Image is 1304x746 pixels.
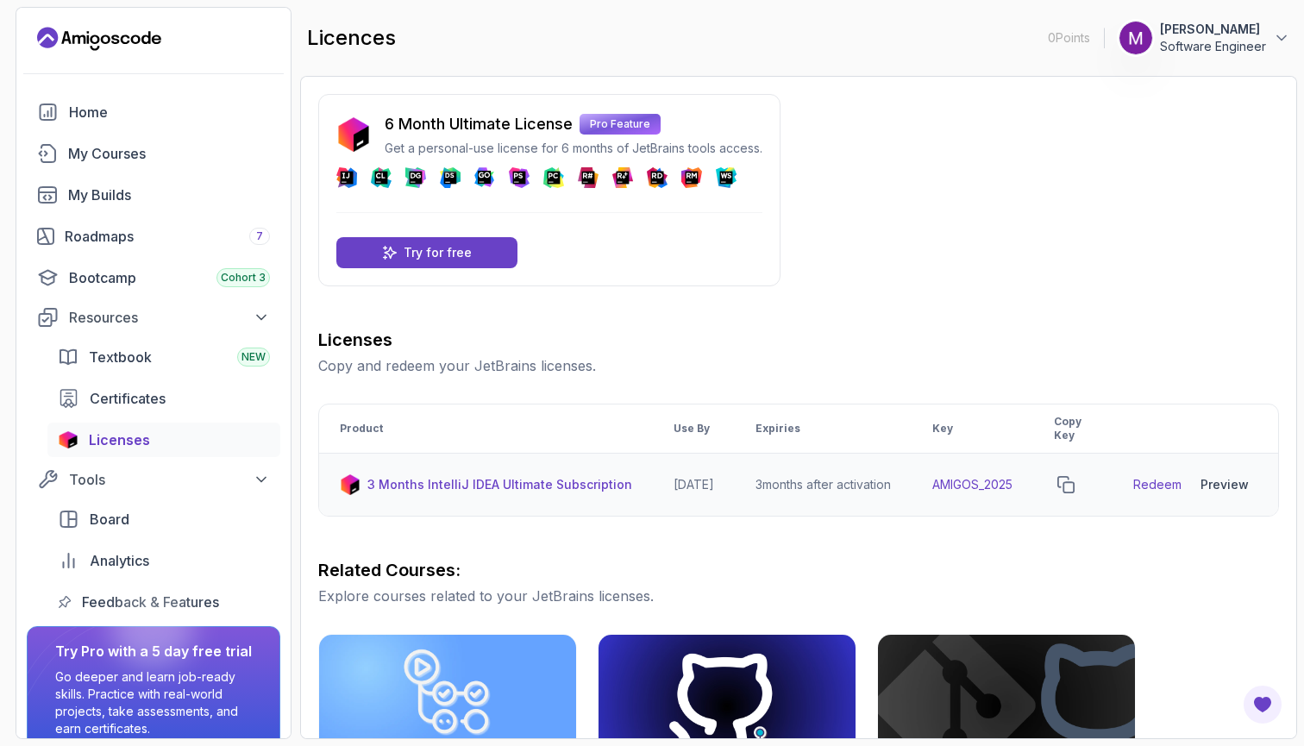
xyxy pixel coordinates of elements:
[47,543,280,578] a: analytics
[27,136,280,171] a: courses
[90,388,166,409] span: Certificates
[385,140,762,157] p: Get a personal-use license for 6 months of JetBrains tools access.
[27,178,280,212] a: builds
[1119,21,1290,55] button: user profile image[PERSON_NAME]Software Engineer
[27,464,280,495] button: Tools
[241,350,266,364] span: NEW
[1048,29,1090,47] p: 0 Points
[318,586,1279,606] p: Explore courses related to your JetBrains licenses.
[47,585,280,619] a: feedback
[912,404,1033,454] th: Key
[27,302,280,333] button: Resources
[68,143,270,164] div: My Courses
[90,509,129,530] span: Board
[27,260,280,295] a: bootcamp
[256,229,263,243] span: 7
[69,102,270,122] div: Home
[336,117,371,152] img: jetbrains icon
[1192,467,1257,502] button: Preview
[319,404,653,454] th: Product
[69,307,270,328] div: Resources
[68,185,270,205] div: My Builds
[69,469,270,490] div: Tools
[1242,684,1283,725] button: Open Feedback Button
[89,429,150,450] span: Licenses
[1054,473,1078,497] button: copy-button
[1033,404,1113,454] th: Copy Key
[65,226,270,247] div: Roadmaps
[47,340,280,374] a: textbook
[735,454,912,517] td: 3 months after activation
[1119,22,1152,54] img: user profile image
[221,271,266,285] span: Cohort 3
[69,267,270,288] div: Bootcamp
[340,474,360,495] img: jetbrains icon
[367,476,632,493] p: 3 Months IntelliJ IDEA Ultimate Subscription
[1201,476,1249,493] div: Preview
[90,550,149,571] span: Analytics
[58,431,78,448] img: jetbrains icon
[27,219,280,254] a: roadmaps
[1160,21,1266,38] p: [PERSON_NAME]
[653,454,735,517] td: [DATE]
[307,24,396,52] h2: licences
[47,381,280,416] a: certificates
[318,355,1279,376] p: Copy and redeem your JetBrains licenses.
[47,502,280,536] a: board
[89,347,152,367] span: Textbook
[318,558,1279,582] h3: Related Courses:
[1160,38,1266,55] p: Software Engineer
[653,404,735,454] th: Use By
[385,112,573,136] p: 6 Month Ultimate License
[336,237,517,268] a: Try for free
[580,114,661,135] p: Pro Feature
[27,95,280,129] a: home
[318,328,1279,352] h3: Licenses
[37,25,161,53] a: Landing page
[82,592,219,612] span: Feedback & Features
[912,454,1033,517] td: AMIGOS_2025
[55,668,252,737] p: Go deeper and learn job-ready skills. Practice with real-world projects, take assessments, and ea...
[47,423,280,457] a: licenses
[404,244,472,261] p: Try for free
[1133,476,1182,493] a: Redeem
[735,404,912,454] th: Expiries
